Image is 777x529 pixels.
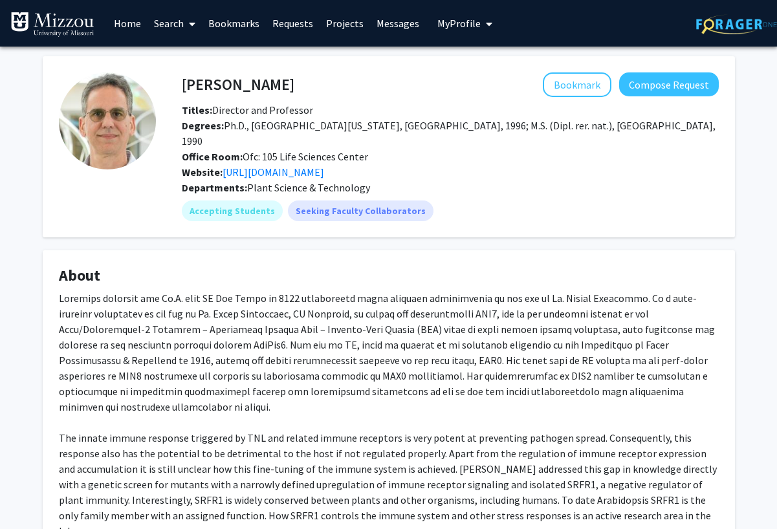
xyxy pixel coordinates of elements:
b: Titles: [182,103,212,116]
b: Departments: [182,181,247,194]
img: Profile Picture [59,72,156,169]
h4: [PERSON_NAME] [182,72,294,96]
a: Search [148,1,202,46]
mat-chip: Seeking Faculty Collaborators [288,200,433,221]
img: ForagerOne Logo [696,14,777,34]
h4: About [59,266,719,285]
span: Director and Professor [182,103,313,116]
a: Bookmarks [202,1,266,46]
img: University of Missouri Logo [10,12,94,38]
a: Opens in a new tab [223,166,324,178]
span: Plant Science & Technology [247,181,370,194]
iframe: Chat [10,471,55,519]
b: Website: [182,166,223,178]
span: My Profile [437,17,481,30]
b: Office Room: [182,150,243,163]
button: Add Walter Gassmann to Bookmarks [543,72,611,97]
b: Degrees: [182,119,224,132]
a: Projects [320,1,370,46]
span: Ofc: 105 Life Sciences Center [182,150,368,163]
a: Requests [266,1,320,46]
a: Home [107,1,148,46]
a: Messages [370,1,426,46]
button: Compose Request to Walter Gassmann [619,72,719,96]
span: Ph.D., [GEOGRAPHIC_DATA][US_STATE], [GEOGRAPHIC_DATA], 1996; M.S. (Dipl. rer. nat.), [GEOGRAPHIC_... [182,119,716,147]
mat-chip: Accepting Students [182,200,283,221]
